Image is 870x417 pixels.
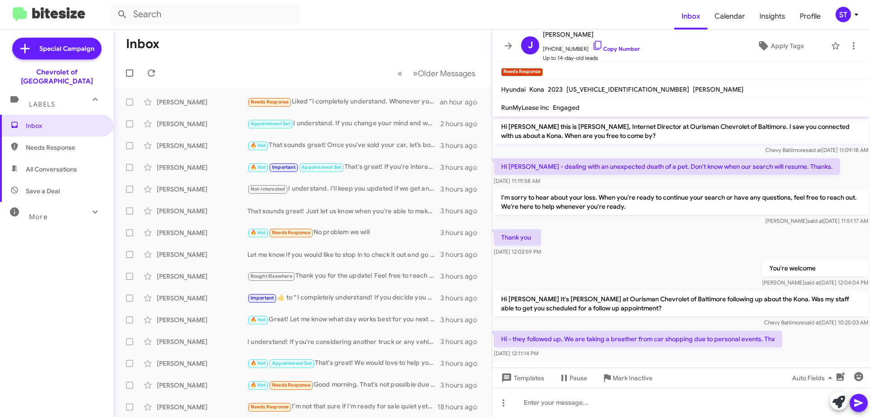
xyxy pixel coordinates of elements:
span: [US_VEHICLE_IDENTIFICATION_NUMBER] [566,85,689,93]
div: That sounds great! Just let us know when you're able to make it, and we'll be ready to assist you... [247,206,440,216]
span: Appointment Set [251,121,290,127]
span: Appointment Set [272,360,312,366]
button: Pause [551,370,594,386]
p: Thank you [494,229,541,245]
div: That's great! We would love to help you with selling your SUV. When would you like to come in for... [247,358,440,368]
span: Needs Response [251,99,289,105]
span: Pause [570,370,587,386]
span: [DATE] 12:11:14 PM [494,350,538,357]
span: Needs Response [272,230,310,235]
span: RunMyLease Inc [501,103,549,112]
div: [PERSON_NAME] [157,98,247,107]
div: [PERSON_NAME] [157,228,247,237]
span: Needs Response [26,143,103,152]
span: Hyundai [501,85,526,93]
span: Auto Fields [792,370,836,386]
div: [PERSON_NAME] [157,141,247,150]
p: I'm sorry to hear about your loss. When you're ready to continue your search or have any question... [494,189,868,215]
span: 🔥 Hot [251,230,266,235]
span: 🔥 Hot [251,317,266,323]
span: Labels [29,100,55,108]
div: 3 hours ago [440,315,484,324]
span: Calendar [707,3,752,29]
div: 3 hours ago [440,141,484,150]
a: Insights [752,3,793,29]
span: Appointment Set [301,164,341,170]
span: » [413,68,418,79]
span: Bought Elsewhere [251,273,292,279]
p: I completely understand. Whenever you're ready to resume your car shopping, feel free to reach ou... [494,362,868,387]
span: said at [804,319,820,326]
span: 🔥 Hot [251,382,266,388]
div: [PERSON_NAME] [157,163,247,172]
span: Not-Interested [251,186,285,192]
div: No problem we will [247,227,440,238]
div: I understand. I'll keep you updated if we get another GX in [247,184,440,194]
p: Hi [PERSON_NAME] this is [PERSON_NAME], Internet Director at Ourisman Chevrolet of Baltimore. I s... [494,118,868,144]
span: 🔥 Hot [251,142,266,148]
button: Templates [492,370,551,386]
span: Needs Response [272,382,310,388]
span: « [397,68,402,79]
div: Good morning. That's not possible due to our distance. My inquiry was for a remote sale to be con... [247,380,440,390]
p: Hi [PERSON_NAME] It's [PERSON_NAME] at Ourisman Chevrolet of Baltimore following up about the Kon... [494,291,868,316]
p: Hi - they followed up. We are taking a breather from car shopping due to personal events. Thx [494,331,782,347]
div: ST [836,7,851,22]
span: Engaged [553,103,580,112]
div: 3 hours ago [440,272,484,281]
span: Templates [499,370,544,386]
span: Older Messages [418,69,475,78]
nav: Page navigation example [392,64,481,83]
p: Hi [PERSON_NAME] - dealing with an unexpected death of a pet. Don't know when our search will res... [494,158,840,175]
span: Important [272,164,295,170]
div: Great! Let me know what day works best for you next week, and I can set up an appointment to disc... [247,314,440,325]
div: [PERSON_NAME] [157,315,247,324]
span: said at [804,279,820,286]
div: [PERSON_NAME] [157,250,247,259]
div: 3 hours ago [440,163,484,172]
div: That's great! If you're interested in discussing options for a vehicle, I can help arrange an app... [247,162,440,172]
a: Profile [793,3,828,29]
div: 3 hours ago [440,250,484,259]
span: J [528,38,533,53]
span: 2023 [548,85,563,93]
span: Special Campaign [39,44,94,53]
span: [PHONE_NUMBER] [543,40,640,54]
span: [DATE] 12:02:59 PM [494,248,541,255]
div: 3 hours ago [440,228,484,237]
div: [PERSON_NAME] [157,381,247,390]
button: Previous [392,64,408,83]
span: Up to 14-day-old leads [543,54,640,63]
span: 🔥 Hot [251,360,266,366]
input: Search [110,4,300,25]
div: 18 hours ago [437,402,484,412]
button: Auto Fields [785,370,843,386]
span: Save a Deal [26,186,60,196]
div: [PERSON_NAME] [157,272,247,281]
span: Needs Response [251,404,289,410]
span: 🔥 Hot [251,164,266,170]
div: [PERSON_NAME] [157,402,247,412]
div: 3 hours ago [440,185,484,194]
span: All Conversations [26,165,77,174]
span: Chevy Baltimore [DATE] 11:09:18 AM [765,147,868,153]
h1: Inbox [126,37,159,51]
a: Inbox [674,3,707,29]
div: [PERSON_NAME] [157,359,247,368]
div: I understand! If you're considering another truck or any vehicle, we’d love to discuss an option ... [247,337,440,346]
span: More [29,213,48,221]
button: Next [407,64,481,83]
div: 3 hours ago [440,359,484,368]
button: Mark Inactive [594,370,660,386]
a: Special Campaign [12,38,101,59]
span: said at [806,147,822,153]
div: [PERSON_NAME] [157,119,247,128]
div: an hour ago [440,98,484,107]
div: Thank you for the update! Feel free to reach out anytime when you're ready to explore options for... [247,271,440,281]
span: Important [251,295,274,301]
span: Kona [529,85,544,93]
div: That sounds great! Once you've sold your car, let’s book an appointment to discuss buying your ve... [247,140,440,151]
div: 3 hours ago [440,294,484,303]
div: Liked “I completely understand. Whenever you're ready to resume your car shopping, feel free to r... [247,97,440,107]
